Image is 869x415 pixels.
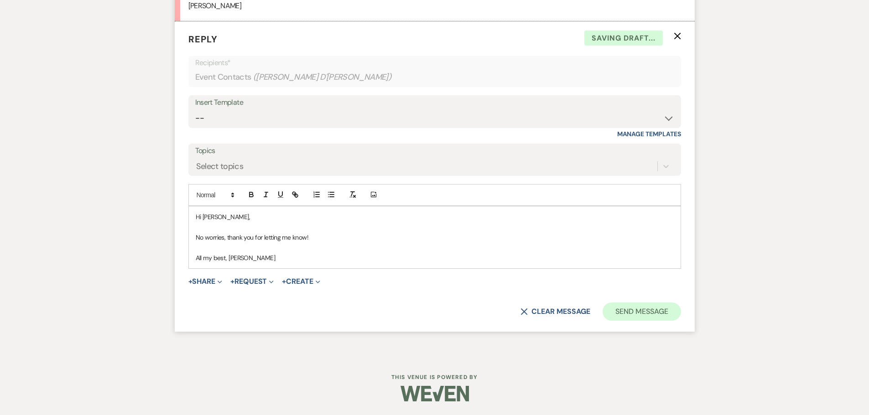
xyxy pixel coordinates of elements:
[188,278,193,285] span: +
[617,130,681,138] a: Manage Templates
[195,57,674,69] p: Recipients*
[196,160,244,172] div: Select topics
[282,278,320,285] button: Create
[401,378,469,410] img: Weven Logo
[253,71,392,83] span: ( [PERSON_NAME] D'[PERSON_NAME] )
[196,232,674,242] p: No worries, thank you for letting me know!
[195,96,674,109] div: Insert Template
[282,278,286,285] span: +
[603,302,681,321] button: Send Message
[520,308,590,315] button: Clear message
[196,212,674,222] p: Hi [PERSON_NAME],
[188,33,218,45] span: Reply
[188,278,223,285] button: Share
[584,31,663,46] span: Saving draft...
[195,144,674,158] label: Topics
[195,68,674,86] div: Event Contacts
[230,278,234,285] span: +
[230,278,274,285] button: Request
[196,253,674,263] p: All my best, [PERSON_NAME]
